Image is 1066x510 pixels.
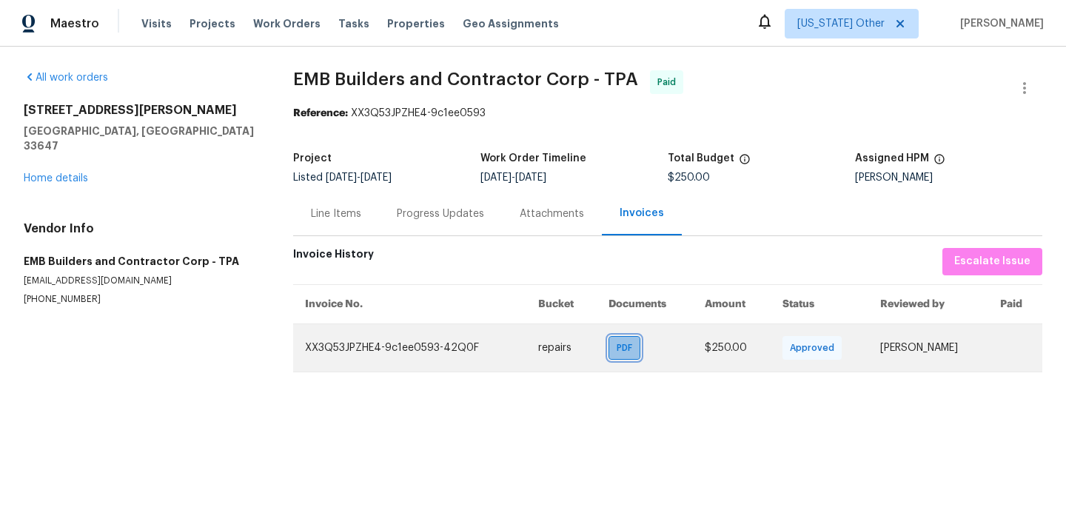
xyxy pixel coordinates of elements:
[942,248,1042,275] button: Escalate Issue
[668,153,734,164] h5: Total Budget
[253,16,321,31] span: Work Orders
[361,172,392,183] span: [DATE]
[463,16,559,31] span: Geo Assignments
[480,153,586,164] h5: Work Order Timeline
[24,293,258,306] p: [PHONE_NUMBER]
[617,340,638,355] span: PDF
[954,252,1030,271] span: Escalate Issue
[855,172,1042,183] div: [PERSON_NAME]
[387,16,445,31] span: Properties
[790,340,840,355] span: Approved
[526,284,596,323] th: Bucket
[597,284,693,323] th: Documents
[293,108,348,118] b: Reference:
[24,73,108,83] a: All work orders
[868,323,988,372] td: [PERSON_NAME]
[326,172,392,183] span: -
[515,172,546,183] span: [DATE]
[293,323,526,372] td: XX3Q53JPZHE4-9c1ee0593-42Q0F
[24,124,258,153] h5: [GEOGRAPHIC_DATA], [GEOGRAPHIC_DATA] 33647
[705,343,747,353] span: $250.00
[293,106,1042,121] div: XX3Q53JPZHE4-9c1ee0593
[933,153,945,172] span: The hpm assigned to this work order.
[657,75,682,90] span: Paid
[311,207,361,221] div: Line Items
[338,19,369,29] span: Tasks
[620,206,664,221] div: Invoices
[397,207,484,221] div: Progress Updates
[797,16,885,31] span: [US_STATE] Other
[771,284,868,323] th: Status
[326,172,357,183] span: [DATE]
[293,153,332,164] h5: Project
[293,284,526,323] th: Invoice No.
[293,70,638,88] span: EMB Builders and Contractor Corp - TPA
[50,16,99,31] span: Maestro
[24,254,258,269] h5: EMB Builders and Contractor Corp - TPA
[24,221,258,236] h4: Vendor Info
[739,153,751,172] span: The total cost of line items that have been proposed by Opendoor. This sum includes line items th...
[293,248,374,268] h6: Invoice History
[668,172,710,183] span: $250.00
[480,172,546,183] span: -
[520,207,584,221] div: Attachments
[693,284,771,323] th: Amount
[293,172,392,183] span: Listed
[190,16,235,31] span: Projects
[141,16,172,31] span: Visits
[954,16,1044,31] span: [PERSON_NAME]
[868,284,988,323] th: Reviewed by
[526,323,596,372] td: repairs
[24,275,258,287] p: [EMAIL_ADDRESS][DOMAIN_NAME]
[480,172,512,183] span: [DATE]
[24,103,258,118] h2: [STREET_ADDRESS][PERSON_NAME]
[609,336,640,360] div: PDF
[24,173,88,184] a: Home details
[988,284,1042,323] th: Paid
[855,153,929,164] h5: Assigned HPM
